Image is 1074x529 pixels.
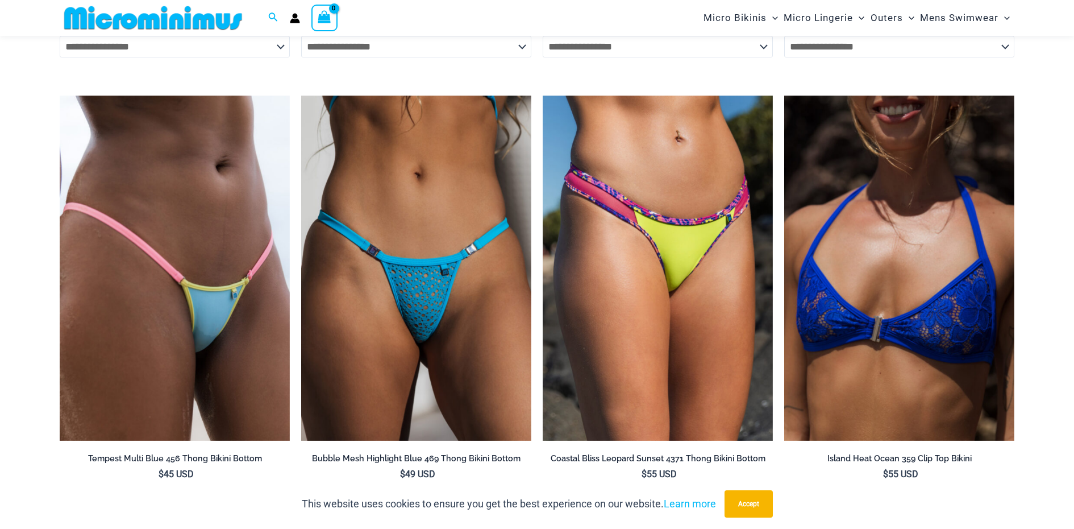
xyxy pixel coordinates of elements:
span: Mens Swimwear [920,3,998,32]
span: Menu Toggle [853,3,864,32]
a: Mens SwimwearMenu ToggleMenu Toggle [917,3,1013,32]
img: Coastal Bliss Leopard Sunset Thong Bikini 03 [543,96,773,441]
bdi: 45 USD [159,469,194,480]
span: Menu Toggle [767,3,778,32]
a: Island Heat Ocean 359 Top 01Island Heat Ocean 359 Top 03Island Heat Ocean 359 Top 03 [784,96,1014,441]
img: MM SHOP LOGO FLAT [60,5,247,31]
img: Island Heat Ocean 359 Top 01 [784,96,1014,441]
span: $ [883,469,888,480]
span: $ [400,469,405,480]
a: View Shopping Cart, empty [311,5,338,31]
a: Bubble Mesh Highlight Blue 469 Thong Bikini Bottom [301,453,531,468]
a: Island Heat Ocean 359 Clip Top Bikini [784,453,1014,468]
h2: Coastal Bliss Leopard Sunset 4371 Thong Bikini Bottom [543,453,773,464]
h2: Island Heat Ocean 359 Clip Top Bikini [784,453,1014,464]
img: Tempest Multi Blue 312 Top 456 Bottom 07 [60,96,290,441]
bdi: 55 USD [642,469,677,480]
a: Tempest Multi Blue 456 Thong Bikini Bottom [60,453,290,468]
bdi: 49 USD [400,469,435,480]
a: Bubble Mesh Highlight Blue 469 Thong 01Bubble Mesh Highlight Blue 469 Thong 02Bubble Mesh Highlig... [301,96,531,441]
span: Menu Toggle [903,3,914,32]
span: Outers [871,3,903,32]
span: Menu Toggle [998,3,1010,32]
h2: Tempest Multi Blue 456 Thong Bikini Bottom [60,453,290,464]
a: Micro LingerieMenu ToggleMenu Toggle [781,3,867,32]
button: Accept [725,490,773,518]
p: This website uses cookies to ensure you get the best experience on our website. [302,495,716,513]
a: Micro BikinisMenu ToggleMenu Toggle [701,3,781,32]
a: Tempest Multi Blue 456 Bottom 01Tempest Multi Blue 312 Top 456 Bottom 07Tempest Multi Blue 312 To... [60,96,290,441]
span: Micro Bikinis [703,3,767,32]
bdi: 55 USD [883,469,918,480]
a: Search icon link [268,11,278,25]
span: $ [159,469,164,480]
a: Learn more [664,498,716,510]
nav: Site Navigation [699,2,1014,34]
h2: Bubble Mesh Highlight Blue 469 Thong Bikini Bottom [301,453,531,464]
a: OutersMenu ToggleMenu Toggle [868,3,917,32]
img: Bubble Mesh Highlight Blue 469 Thong 01 [301,96,531,441]
a: Coastal Bliss Leopard Sunset Thong Bikini 03Coastal Bliss Leopard Sunset 4371 Thong Bikini 02Coas... [543,96,773,441]
span: $ [642,469,647,480]
span: Micro Lingerie [784,3,853,32]
a: Account icon link [290,13,300,23]
a: Coastal Bliss Leopard Sunset 4371 Thong Bikini Bottom [543,453,773,468]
